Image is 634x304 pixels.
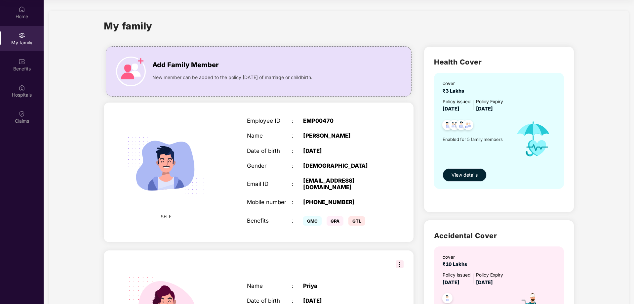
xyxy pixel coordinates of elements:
span: [DATE] [476,106,493,112]
div: : [292,199,303,205]
div: Policy issued [443,98,470,106]
img: svg+xml;base64,PHN2ZyB4bWxucz0iaHR0cDovL3d3dy53My5vcmcvMjAwMC9zdmciIHdpZHRoPSI0OC45NDMiIGhlaWdodD... [439,118,456,134]
div: [PHONE_NUMBER] [303,199,382,205]
div: cover [443,254,470,261]
div: Gender [247,162,292,169]
div: Name [247,282,292,289]
img: svg+xml;base64,PHN2ZyB3aWR0aD0iMjAiIGhlaWdodD0iMjAiIHZpZXdCb3g9IjAgMCAyMCAyMCIgZmlsbD0ibm9uZSIgeG... [19,32,25,39]
h2: Health Cover [434,57,564,67]
span: View details [452,171,478,179]
img: svg+xml;base64,PHN2ZyBpZD0iQmVuZWZpdHMiIHhtbG5zPSJodHRwOi8vd3d3LnczLm9yZy8yMDAwL3N2ZyIgd2lkdGg9Ij... [19,58,25,65]
img: svg+xml;base64,PHN2ZyB4bWxucz0iaHR0cDovL3d3dy53My5vcmcvMjAwMC9zdmciIHdpZHRoPSI0OC45MTUiIGhlaWdodD... [446,118,462,134]
span: GMC [303,216,322,226]
span: Add Family Member [152,60,218,70]
div: : [292,117,303,124]
span: SELF [161,213,172,220]
div: Mobile number [247,199,292,205]
div: : [292,162,303,169]
div: Policy Expiry [476,272,503,279]
div: cover [443,80,467,87]
img: icon [509,113,558,165]
img: svg+xml;base64,PHN2ZyBpZD0iSG9tZSIgeG1sbnM9Imh0dHA6Ly93d3cudzMub3JnLzIwMDAvc3ZnIiB3aWR0aD0iMjAiIG... [19,6,25,13]
img: svg+xml;base64,PHN2ZyBpZD0iQ2xhaW0iIHhtbG5zPSJodHRwOi8vd3d3LnczLm9yZy8yMDAwL3N2ZyIgd2lkdGg9IjIwIi... [19,110,25,117]
div: Benefits [247,217,292,224]
img: icon [116,57,146,86]
div: : [292,181,303,187]
span: Enabled for 5 family members [443,136,509,143]
div: : [292,148,303,154]
div: Policy Expiry [476,98,503,106]
span: ₹10 Lakhs [443,261,470,267]
img: svg+xml;base64,PHN2ZyBpZD0iSG9zcGl0YWxzIiB4bWxucz0iaHR0cDovL3d3dy53My5vcmcvMjAwMC9zdmciIHdpZHRoPS... [19,84,25,91]
div: Priya [303,282,382,289]
span: GPA [327,216,343,226]
img: svg+xml;base64,PHN2ZyB4bWxucz0iaHR0cDovL3d3dy53My5vcmcvMjAwMC9zdmciIHdpZHRoPSI0OC45NDMiIGhlaWdodD... [453,118,469,134]
div: [DEMOGRAPHIC_DATA] [303,162,382,169]
div: : [292,217,303,224]
img: svg+xml;base64,PHN2ZyB4bWxucz0iaHR0cDovL3d3dy53My5vcmcvMjAwMC9zdmciIHdpZHRoPSI0OC45NDMiIGhlaWdodD... [460,118,476,134]
button: View details [443,168,487,182]
div: Email ID [247,181,292,187]
div: Policy issued [443,272,470,279]
div: Name [247,132,292,139]
img: svg+xml;base64,PHN2ZyB4bWxucz0iaHR0cDovL3d3dy53My5vcmcvMjAwMC9zdmciIHdpZHRoPSIyMjQiIGhlaWdodD0iMT... [118,118,214,213]
span: [DATE] [476,280,493,285]
div: [PERSON_NAME] [303,132,382,139]
div: Date of birth [247,148,292,154]
div: EMP00470 [303,117,382,124]
span: ₹3 Lakhs [443,88,467,94]
div: : [292,282,303,289]
div: : [292,297,303,304]
div: [DATE] [303,297,382,304]
h1: My family [104,19,152,33]
div: [EMAIL_ADDRESS][DOMAIN_NAME] [303,177,382,191]
span: GTL [348,216,365,226]
div: [DATE] [303,148,382,154]
div: Date of birth [247,297,292,304]
span: New member can be added to the policy [DATE] of marriage or childbirth. [152,74,312,81]
span: [DATE] [443,280,459,285]
span: [DATE] [443,106,459,112]
div: : [292,132,303,139]
img: svg+xml;base64,PHN2ZyB3aWR0aD0iMzIiIGhlaWdodD0iMzIiIHZpZXdCb3g9IjAgMCAzMiAzMiIgZmlsbD0ibm9uZSIgeG... [396,260,404,268]
h2: Accidental Cover [434,230,564,241]
div: Employee ID [247,117,292,124]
